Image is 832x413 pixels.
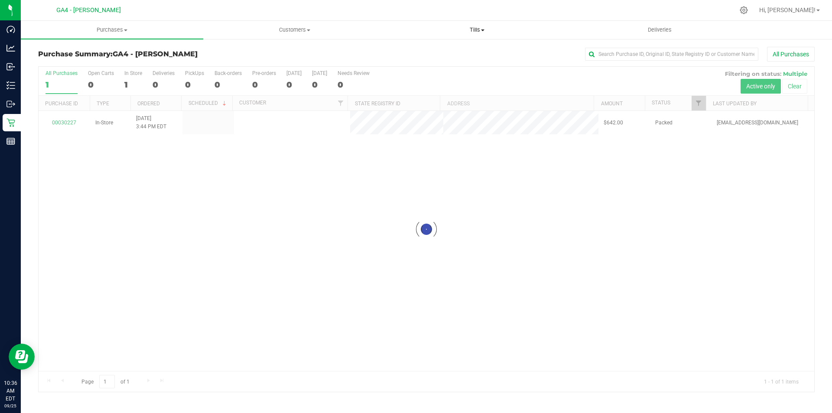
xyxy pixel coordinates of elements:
[6,118,15,127] inline-svg: Retail
[386,26,568,34] span: Tills
[6,44,15,52] inline-svg: Analytics
[767,47,815,62] button: All Purchases
[21,21,203,39] a: Purchases
[6,25,15,34] inline-svg: Dashboard
[204,26,385,34] span: Customers
[759,7,816,13] span: Hi, [PERSON_NAME]!
[4,403,17,409] p: 09/25
[6,100,15,108] inline-svg: Outbound
[4,379,17,403] p: 10:36 AM EDT
[6,62,15,71] inline-svg: Inbound
[636,26,683,34] span: Deliveries
[56,7,121,14] span: GA4 - [PERSON_NAME]
[738,6,749,14] div: Manage settings
[9,344,35,370] iframe: Resource center
[386,21,568,39] a: Tills
[6,81,15,90] inline-svg: Inventory
[585,48,758,61] input: Search Purchase ID, Original ID, State Registry ID or Customer Name...
[21,26,203,34] span: Purchases
[6,137,15,146] inline-svg: Reports
[569,21,751,39] a: Deliveries
[38,50,297,58] h3: Purchase Summary:
[113,50,198,58] span: GA4 - [PERSON_NAME]
[203,21,386,39] a: Customers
